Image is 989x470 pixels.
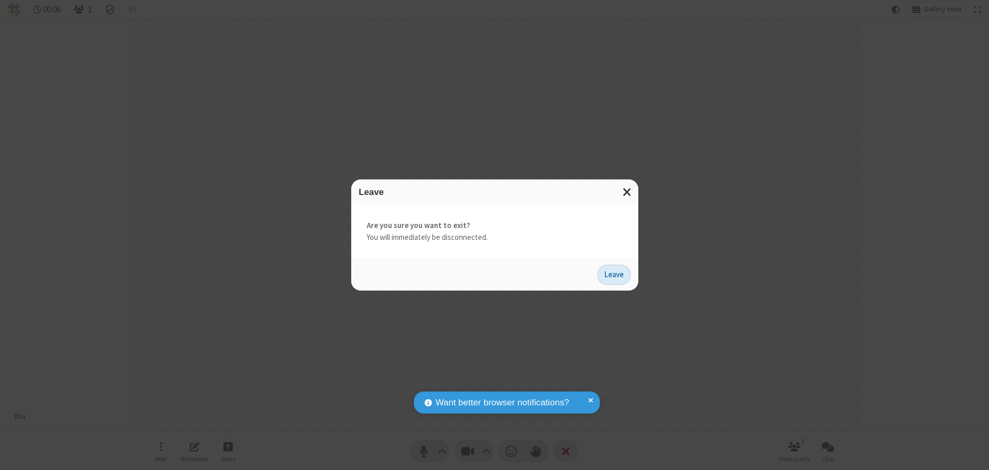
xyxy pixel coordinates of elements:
button: Close modal [617,179,638,205]
span: Want better browser notifications? [436,396,569,410]
div: You will immediately be disconnected. [351,204,638,259]
strong: Are you sure you want to exit? [367,220,623,232]
button: Leave [597,265,631,285]
h3: Leave [359,187,631,197]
